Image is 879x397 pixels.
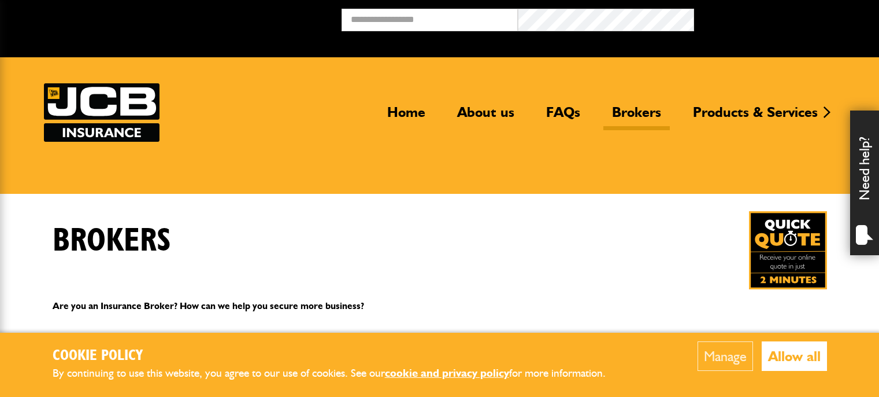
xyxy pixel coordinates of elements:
h2: Cookie Policy [53,347,625,365]
a: Products & Services [684,104,826,130]
p: By continuing to use this website, you agree to our use of cookies. See our for more information. [53,365,625,383]
a: JCB Insurance Services [44,83,160,142]
a: FAQs [537,104,589,130]
div: Need help? [850,111,879,255]
button: Allow all [762,341,827,371]
h2: JCB Wholesale [53,322,827,362]
button: Broker Login [694,9,870,27]
a: Brokers [603,104,670,130]
a: Get your insurance quote in just 2-minutes [749,211,827,289]
h1: Brokers [53,222,171,260]
img: Quick Quote [749,211,827,289]
a: About us [448,104,523,130]
a: Home [379,104,434,130]
img: JCB Insurance Services logo [44,83,160,142]
p: Are you an Insurance Broker? How can we help you secure more business? [53,299,827,314]
a: cookie and privacy policy [385,366,509,380]
button: Manage [698,341,753,371]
